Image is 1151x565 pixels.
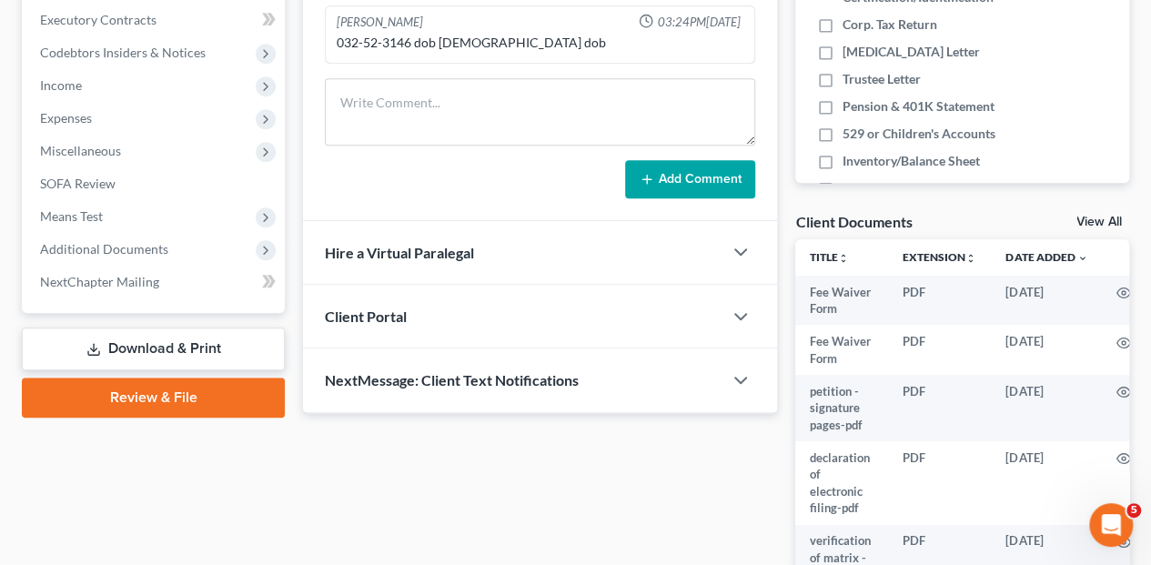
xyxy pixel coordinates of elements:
[40,12,156,27] span: Executory Contracts
[965,253,976,264] i: unfold_more
[40,45,206,60] span: Codebtors Insiders & Notices
[991,441,1102,525] td: [DATE]
[40,176,116,191] span: SOFA Review
[843,43,980,61] span: [MEDICAL_DATA] Letter
[657,14,740,31] span: 03:24PM[DATE]
[1076,216,1122,228] a: View All
[795,441,888,525] td: declaration of electronic filing-pdf
[25,167,285,200] a: SOFA Review
[991,276,1102,326] td: [DATE]
[991,325,1102,375] td: [DATE]
[843,97,995,116] span: Pension & 401K Statement
[325,371,579,388] span: NextMessage: Client Text Notifications
[337,34,743,52] div: 032-52-3146 dob [DEMOGRAPHIC_DATA] dob
[40,110,92,126] span: Expenses
[888,325,991,375] td: PDF
[25,266,285,298] a: NextChapter Mailing
[40,143,121,158] span: Miscellaneous
[843,15,937,34] span: Corp. Tax Return
[40,241,168,257] span: Additional Documents
[1126,503,1141,518] span: 5
[888,276,991,326] td: PDF
[325,244,474,261] span: Hire a Virtual Paralegal
[795,375,888,441] td: petition - signature pages-pdf
[1076,253,1087,264] i: expand_more
[40,274,159,289] span: NextChapter Mailing
[22,328,285,370] a: Download & Print
[838,253,849,264] i: unfold_more
[810,250,849,264] a: Titleunfold_more
[25,4,285,36] a: Executory Contracts
[1089,503,1133,547] iframe: Intercom live chat
[625,160,755,198] button: Add Comment
[843,125,995,143] span: 529 or Children's Accounts
[843,152,980,170] span: Inventory/Balance Sheet
[795,276,888,326] td: Fee Waiver Form
[337,14,423,31] div: [PERSON_NAME]
[888,375,991,441] td: PDF
[40,208,103,224] span: Means Test
[1005,250,1087,264] a: Date Added expand_more
[888,441,991,525] td: PDF
[325,308,407,325] span: Client Portal
[795,212,912,231] div: Client Documents
[843,179,952,197] span: Court Appearances
[40,77,82,93] span: Income
[843,70,921,88] span: Trustee Letter
[991,375,1102,441] td: [DATE]
[22,378,285,418] a: Review & File
[903,250,976,264] a: Extensionunfold_more
[795,325,888,375] td: Fee Waiver Form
